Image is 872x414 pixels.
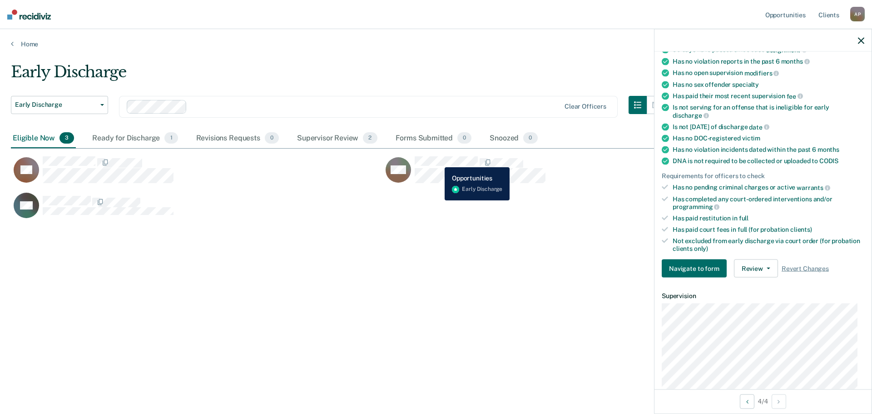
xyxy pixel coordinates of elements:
span: discharge [673,112,709,119]
span: victim [742,135,760,142]
div: Has no violation incidents dated within the past 6 [673,146,864,154]
div: Revisions Requests [194,129,281,149]
div: Is not serving for an offense that is ineligible for early [673,104,864,119]
div: Forms Submitted [394,129,474,149]
div: Ready for Discharge [90,129,179,149]
div: Has no open supervision [673,69,864,77]
div: Has no sex offender [673,80,864,88]
div: Is not [DATE] of discharge [673,123,864,131]
span: months [817,146,839,153]
span: only) [694,244,708,252]
span: full [739,214,748,222]
button: Previous Opportunity [740,394,754,409]
div: Has paid court fees in full (for probation [673,226,864,234]
span: 3 [59,132,74,144]
div: Has paid restitution in [673,214,864,222]
span: warrants [797,184,830,191]
span: specialty [732,80,759,88]
span: 0 [265,132,279,144]
span: modifiers [744,70,779,77]
div: Early Discharge [11,63,665,89]
span: Early Discharge [15,101,97,109]
span: 0 [523,132,537,144]
button: Next Opportunity [772,394,786,409]
button: Navigate to form [662,259,727,278]
div: DNA is not required to be collected or uploaded to [673,157,864,165]
div: Eligible Now [11,129,76,149]
span: Revert Changes [782,265,829,273]
div: Not excluded from early discharge via court order (for probation clients [673,237,864,252]
span: fee [787,92,803,100]
span: 2 [363,132,377,144]
div: Supervisor Review [295,129,379,149]
div: Has no violation reports in the past 6 [673,57,864,65]
div: Has no DOC-registered [673,135,864,142]
div: CaseloadOpportunityCell-6276019 [11,156,383,192]
div: Has no pending criminal charges or active [673,184,864,192]
div: CaseloadOpportunityCell-6013731 [383,156,755,192]
span: 1 [164,132,178,144]
span: clients) [790,226,812,233]
dt: Supervision [662,292,864,300]
span: date [749,123,769,130]
a: Navigate to form link [662,259,730,278]
span: CODIS [819,157,838,165]
div: 4 / 4 [654,389,872,413]
div: A P [850,7,865,21]
div: Clear officers [565,103,606,110]
div: CaseloadOpportunityCell-6959868 [11,192,383,229]
div: Has completed any court-ordered interventions and/or [673,195,864,210]
button: Review [734,259,778,278]
span: 0 [457,132,471,144]
span: programming [673,203,719,210]
div: Snoozed [488,129,539,149]
div: Requirements for officers to check [662,172,864,180]
a: Home [11,40,861,48]
span: months [781,58,810,65]
img: Recidiviz [7,10,51,20]
div: Has paid their most recent supervision [673,92,864,100]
